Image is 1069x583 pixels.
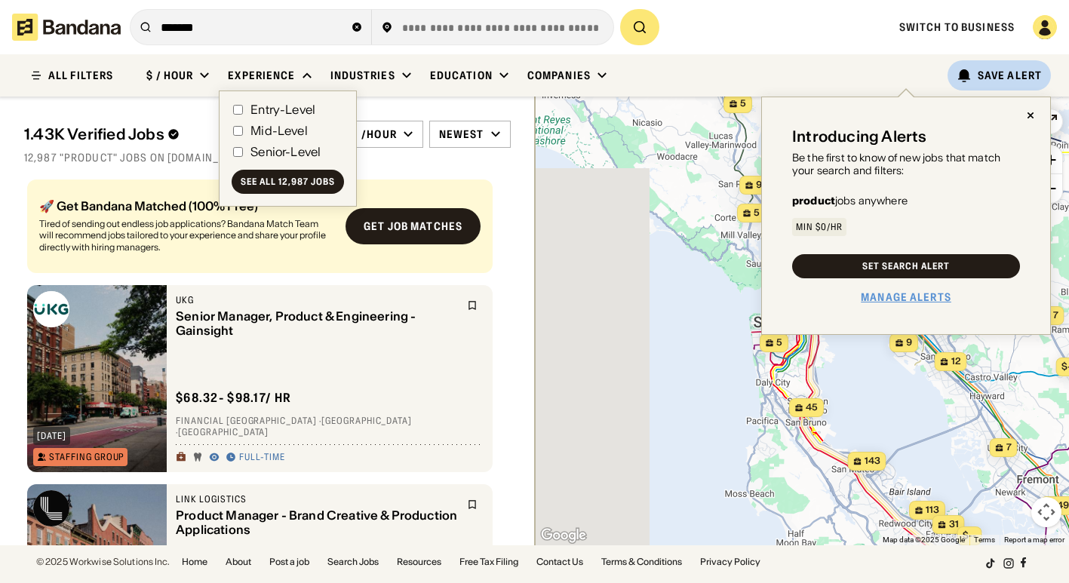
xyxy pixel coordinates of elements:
[176,294,458,306] div: UKG
[269,557,309,566] a: Post a job
[899,20,1015,34] a: Switch to Business
[792,194,835,207] b: product
[1031,497,1061,527] button: Map camera controls
[536,557,583,566] a: Contact Us
[361,127,397,141] div: /hour
[327,557,379,566] a: Search Jobs
[862,262,949,271] div: Set Search Alert
[176,508,458,537] div: Product Manager - Brand Creative & Production Applications
[24,151,511,164] div: 12,987 "product" jobs on [DOMAIN_NAME]
[430,69,493,82] div: Education
[756,179,762,192] span: 9
[239,452,285,464] div: Full-time
[39,200,333,212] div: 🚀 Get Bandana Matched (100% Free)
[49,453,124,462] div: Staffing Group
[806,401,818,414] span: 45
[330,69,395,82] div: Industries
[974,535,995,544] a: Terms (opens in new tab)
[250,124,307,137] div: Mid-Level
[37,431,66,440] div: [DATE]
[962,529,975,541] span: $--
[1004,535,1064,544] a: Report a map error
[182,557,207,566] a: Home
[792,127,927,146] div: Introducing Alerts
[1052,309,1058,322] span: 7
[861,290,951,304] a: Manage Alerts
[776,336,782,349] span: 5
[24,125,318,143] div: 1.43K Verified Jobs
[176,309,458,338] div: Senior Manager, Product & Engineering - Gainsight
[24,173,511,545] div: grid
[146,69,193,82] div: $ / hour
[250,146,321,158] div: Senior-Level
[792,195,908,206] div: jobs anywhere
[601,557,682,566] a: Terms & Conditions
[951,355,960,368] span: 12
[397,557,441,566] a: Resources
[1006,441,1011,454] span: 7
[700,557,760,566] a: Privacy Policy
[176,493,458,505] div: Link Logistics
[864,455,880,468] span: 143
[527,69,591,82] div: Companies
[948,518,958,531] span: 31
[48,70,113,81] div: ALL FILTERS
[539,526,588,545] img: Google
[33,291,69,327] img: UKG logo
[754,207,760,219] span: 5
[228,69,295,82] div: Experience
[883,535,965,544] span: Map data ©2025 Google
[176,415,484,438] div: Financial [GEOGRAPHIC_DATA] · [GEOGRAPHIC_DATA] · [GEOGRAPHIC_DATA]
[250,103,315,115] div: Entry-Level
[226,557,251,566] a: About
[176,390,291,406] div: $ 68.32 - $98.17 / hr
[36,557,170,566] div: © 2025 Workwise Solutions Inc.
[241,177,334,186] div: See all 12,987 jobs
[740,97,746,110] span: 5
[33,490,69,526] img: Link Logistics logo
[926,504,939,517] span: 113
[796,222,843,232] div: Min $0/hr
[539,526,588,545] a: Open this area in Google Maps (opens a new window)
[459,557,518,566] a: Free Tax Filing
[1057,499,1069,512] span: 49
[12,14,121,41] img: Bandana logotype
[364,221,462,232] div: Get job matches
[906,336,912,349] span: 9
[792,152,1020,177] div: Be the first to know of new jobs that match your search and filters:
[439,127,484,141] div: Newest
[39,218,333,253] div: Tired of sending out endless job applications? Bandana Match Team will recommend jobs tailored to...
[978,69,1042,82] div: Save Alert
